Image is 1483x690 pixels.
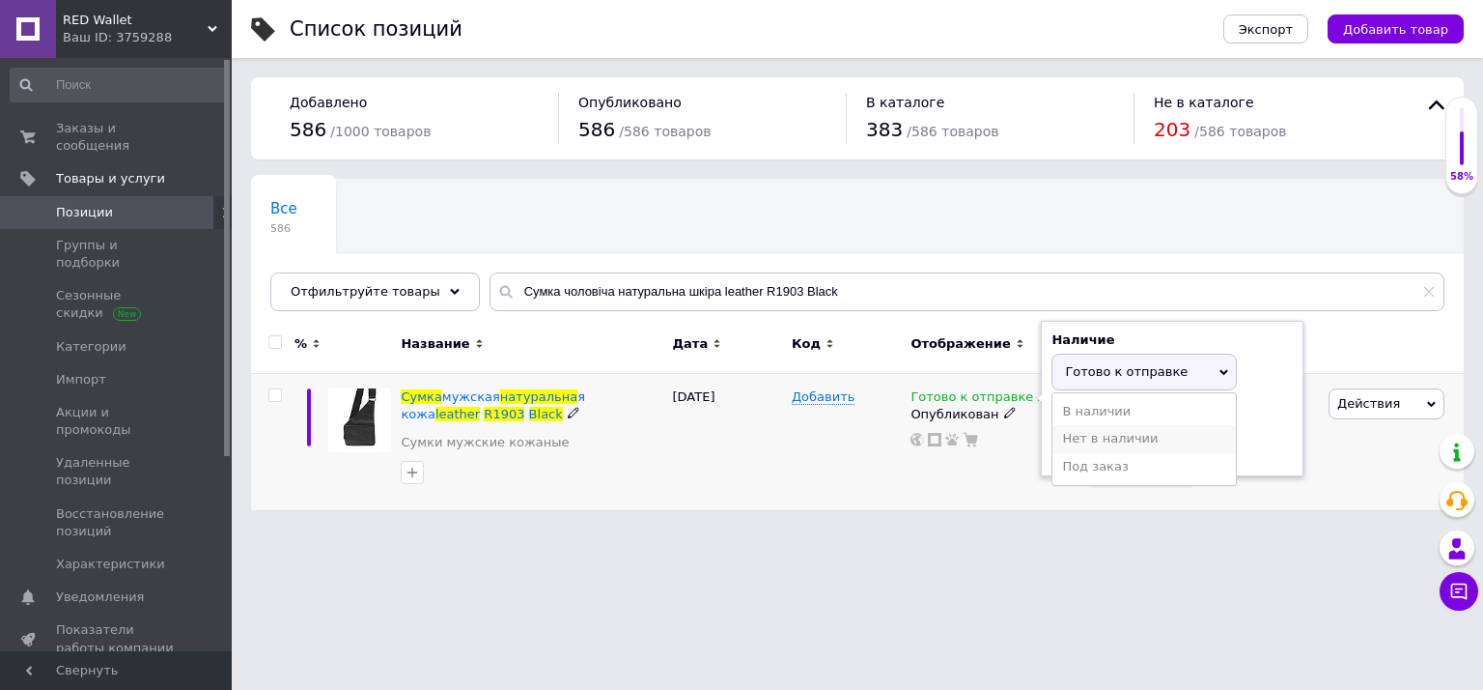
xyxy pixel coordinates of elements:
span: Добавлено [290,95,367,110]
span: Показатели работы компании [56,621,179,656]
li: Нет в наличии [1052,425,1236,452]
button: Добавить товар [1328,14,1464,43]
span: / 1000 товаров [330,124,431,139]
span: 586 [578,118,615,141]
span: Код [792,335,821,353]
span: Black [529,407,563,421]
span: Опубликовано [578,95,682,110]
span: Группы и подборки [56,237,179,272]
span: leather [435,407,480,421]
span: натуральна [500,389,577,404]
span: Дата [673,335,709,353]
span: 383 [866,118,903,141]
span: В каталоге [866,95,944,110]
span: / 586 товаров [1194,124,1286,139]
span: Все [270,200,297,217]
span: Позиции [56,204,113,221]
span: Удаленные позиции [56,454,179,489]
span: Добавить товар [1343,22,1448,37]
span: Готово к отправке [910,389,1033,410]
span: Товары и услуги [56,170,165,187]
img: Сумка мужская натуральная кожа leather R1903 Black [328,388,391,451]
span: Действия [1337,396,1400,411]
span: Акции и промокоды [56,404,179,439]
span: R1903 [484,407,524,421]
span: Экспорт [1239,22,1293,37]
span: Отображение [910,335,1010,353]
span: 203 [1154,118,1190,141]
input: Поиск [10,68,228,102]
a: Сумкамужскаянатуральная кожаleatherR1903Black [401,389,585,421]
span: Сумка [401,389,441,404]
li: Под заказ [1052,453,1236,480]
span: Добавить [792,389,854,405]
span: Уведомления [56,589,144,606]
span: Импорт [56,371,106,388]
span: Характеристики [56,556,165,573]
span: Восстановление позиций [56,505,179,540]
span: Категории [56,338,126,356]
div: Опубликован [910,406,1073,423]
button: Чат с покупателем [1440,572,1478,611]
span: мужская [442,389,500,404]
span: Заказы и сообщения [56,120,179,155]
div: Список позиций [290,19,462,40]
input: Поиск по названию позиции, артикулу и поисковым запросам [490,273,1444,311]
span: Название [401,335,469,353]
div: Наличие [1051,331,1293,349]
li: В наличии [1052,398,1236,425]
span: / 586 товаров [907,124,998,139]
span: Не в каталоге [1154,95,1254,110]
span: RED Wallet [63,12,208,29]
span: Отфильтруйте товары [291,284,440,299]
span: 586 [270,221,297,236]
div: 58% [1446,170,1477,184]
span: / 586 товаров [619,124,711,139]
span: % [294,335,307,353]
div: Ваш ID: 3759288 [63,29,232,46]
span: Сезонные скидки [56,287,179,322]
span: 586 [290,118,326,141]
a: Сумки мужские кожаные [401,434,569,451]
span: Готово к отправке [1065,364,1188,379]
button: Экспорт [1223,14,1308,43]
div: [DATE] [668,374,787,510]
